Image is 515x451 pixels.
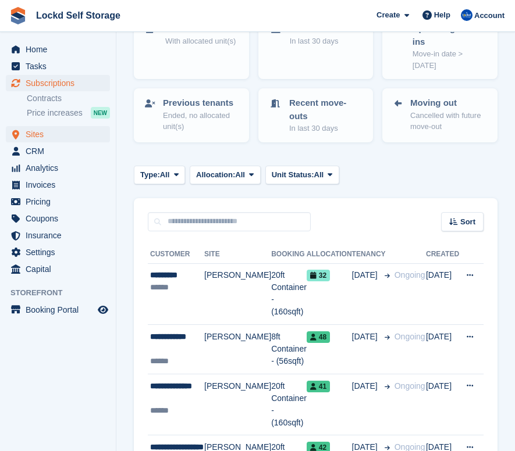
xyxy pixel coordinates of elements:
td: 20ft Container - (160sqft) [271,374,307,435]
a: Lockd Self Storage [31,6,125,25]
span: All [235,169,245,181]
a: menu [6,194,110,210]
a: menu [6,41,110,58]
span: Settings [26,244,95,260]
button: Unit Status: All [265,166,339,185]
p: In last 30 days [289,123,363,134]
td: [DATE] [426,325,459,374]
td: 8ft Container - (56sqft) [271,325,307,374]
a: menu [6,75,110,91]
th: Customer [148,245,204,264]
span: Home [26,41,95,58]
p: With allocated unit(s) [165,35,236,47]
span: Sites [26,126,95,142]
a: menu [6,126,110,142]
span: Invoices [26,177,95,193]
a: menu [6,244,110,260]
span: All [314,169,324,181]
p: Recent move-outs [289,96,363,123]
th: Allocation [307,245,352,264]
th: Booking [271,245,307,264]
span: Account [474,10,505,22]
span: Capital [26,261,95,277]
span: Create [377,9,400,21]
span: [DATE] [352,331,380,343]
a: Moving out Cancelled with future move-out [383,90,496,139]
p: In last 30 days [290,35,360,47]
span: Insurance [26,227,95,244]
a: Previous tenants Ended, no allocated unit(s) [135,90,248,139]
span: Ongoing [395,381,425,391]
td: [PERSON_NAME] [204,263,271,325]
span: All [160,169,170,181]
a: Preview store [96,303,110,317]
th: Created [426,245,459,264]
th: Site [204,245,271,264]
p: Previous tenants [163,96,239,110]
a: menu [6,58,110,74]
span: Storefront [10,287,116,299]
button: Allocation: All [190,166,261,185]
a: Price increases NEW [27,106,110,119]
a: Current tenants With allocated unit(s) [135,15,248,53]
p: Upcoming move-ins [413,22,487,48]
span: Tasks [26,58,95,74]
span: 32 [307,270,330,281]
span: Type: [140,169,160,181]
td: 20ft Container - (160sqft) [271,263,307,325]
a: menu [6,160,110,176]
a: Recent move-outs In last 30 days [260,90,372,141]
span: CRM [26,143,95,159]
span: Pricing [26,194,95,210]
span: [DATE] [352,269,380,281]
span: Analytics [26,160,95,176]
span: Allocation: [196,169,235,181]
a: menu [6,227,110,244]
p: Cancelled with future move-out [410,110,487,133]
p: Moving out [410,96,487,110]
span: [DATE] [352,380,380,392]
a: menu [6,261,110,277]
span: 41 [307,381,330,392]
th: Tenancy [352,245,390,264]
span: Ongoing [395,332,425,341]
a: menu [6,143,110,159]
a: menu [6,177,110,193]
span: Price increases [27,108,83,119]
span: Sort [460,216,475,228]
p: Move-in date > [DATE] [413,48,487,71]
span: Booking Portal [26,302,95,318]
td: [PERSON_NAME] [204,325,271,374]
span: Help [434,9,450,21]
span: Subscriptions [26,75,95,91]
a: menu [6,302,110,318]
img: Jonny Bleach [461,9,473,21]
img: stora-icon-8386f47178a22dfd0bd8f6a31ec36ba5ce8667c1dd55bd0f319d3a0aa187defe.svg [9,7,27,24]
td: [PERSON_NAME] [204,374,271,435]
a: Upcoming move-ins Move-in date > [DATE] [383,15,496,78]
button: Type: All [134,166,185,185]
td: [DATE] [426,263,459,325]
span: Ongoing [395,270,425,280]
span: Coupons [26,210,95,227]
p: Ended, no allocated unit(s) [163,110,239,133]
span: Unit Status: [272,169,314,181]
div: NEW [91,107,110,119]
a: Recent move-ins In last 30 days [260,15,372,53]
td: [DATE] [426,374,459,435]
a: Contracts [27,93,110,104]
span: 48 [307,331,330,343]
a: menu [6,210,110,227]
